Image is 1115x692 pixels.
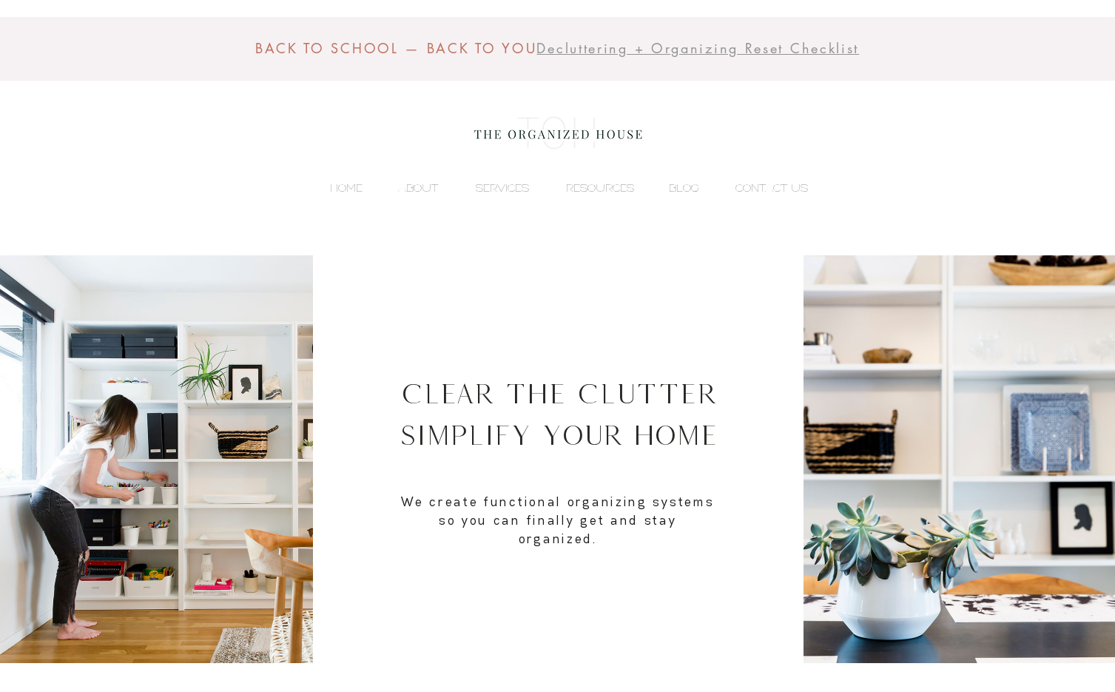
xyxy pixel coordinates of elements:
[661,177,707,199] p: BLOG
[536,177,641,199] a: RESOURCES
[323,177,370,199] p: HOME
[391,177,445,199] p: ABOUT
[559,177,641,199] p: RESOURCES
[536,39,859,57] span: Decluttering + Organizing Reset Checklist
[536,40,859,57] a: Decluttering + Organizing Reset Checklist
[255,39,537,57] span: BACK TO SCHOOL — BACK TO YOU
[468,104,649,163] img: the organized house
[641,177,707,199] a: BLOG
[445,177,536,199] a: SERVICES
[728,177,815,199] p: CONTACT US
[301,177,815,199] nav: Site
[399,492,717,548] p: We create functional organizing systems so you can finally get and stay organized.
[707,177,815,199] a: CONTACT US
[468,177,536,199] p: SERVICES
[370,177,445,199] a: ABOUT
[301,177,370,199] a: HOME
[400,377,718,451] span: Clear The Clutter Simplify Your Home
